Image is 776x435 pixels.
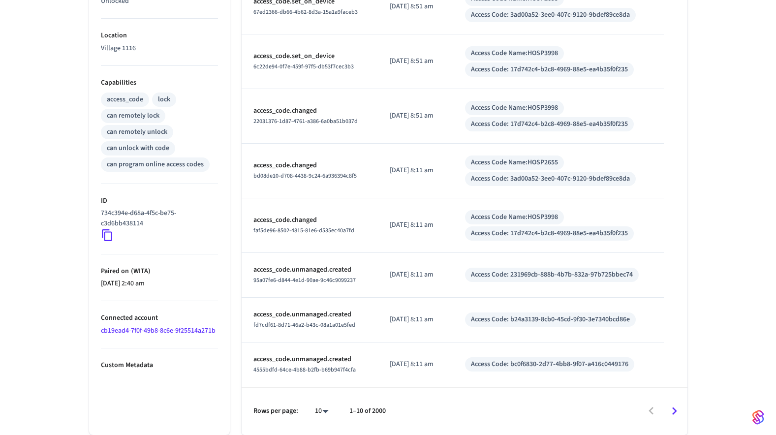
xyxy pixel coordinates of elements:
[471,228,628,239] div: Access Code: 17d742c4-b2c8-4969-88e5-ea4b35f0f235
[390,314,441,325] p: [DATE] 8:11 am
[101,360,218,371] p: Custom Metadata
[107,94,143,105] div: access_code
[101,31,218,41] p: Location
[158,94,170,105] div: lock
[253,62,354,71] span: 6c22de94-0f7e-459f-97f5-db53f7cec3b3
[390,56,441,66] p: [DATE] 8:51 am
[253,276,356,284] span: 95a07fe6-d844-4e1d-90ae-9c46c9099237
[390,359,441,370] p: [DATE] 8:11 am
[101,279,218,289] p: [DATE] 2:40 am
[253,310,366,320] p: access_code.unmanaged.created
[253,406,298,416] p: Rows per page:
[253,160,366,171] p: access_code.changed
[101,208,214,229] p: 734c394e-d68a-4f5c-be75-c3d6bb438114
[253,172,357,180] span: bd08de10-d708-4438-9c24-6a936394c8f5
[101,43,218,54] p: Village 1116
[471,157,558,168] div: Access Code Name: HOSP2655
[390,165,441,176] p: [DATE] 8:11 am
[101,196,218,206] p: ID
[253,117,358,125] span: 22031376-1d87-4761-a386-6a0ba51b037d
[471,10,630,20] div: Access Code: 3ad00a52-3ee0-407c-9120-9bdef89ce8da
[107,143,169,154] div: can unlock with code
[253,215,366,225] p: access_code.changed
[101,313,218,323] p: Connected account
[471,212,558,222] div: Access Code Name: HOSP3998
[253,265,366,275] p: access_code.unmanaged.created
[253,321,355,329] span: fd7cdf61-8d71-46a2-b43c-08a1a01e5fed
[253,354,366,365] p: access_code.unmanaged.created
[471,359,628,370] div: Access Code: bc0f6830-2d77-4bb8-9f07-a416c0449176
[253,366,356,374] span: 4555bdfd-64ce-4b88-b2fb-b69b947f4cfa
[107,159,204,170] div: can program online access codes
[107,111,159,121] div: can remotely lock
[752,409,764,425] img: SeamLogoGradient.69752ec5.svg
[253,8,358,16] span: 67ed2366-db66-4b62-8d3a-15a1a9faceb3
[471,48,558,59] div: Access Code Name: HOSP3998
[101,78,218,88] p: Capabilities
[129,266,151,276] span: ( WITA )
[253,106,366,116] p: access_code.changed
[663,400,686,423] button: Go to next page
[471,103,558,113] div: Access Code Name: HOSP3998
[310,404,334,418] div: 10
[471,64,628,75] div: Access Code: 17d742c4-b2c8-4969-88e5-ea4b35f0f235
[101,266,218,277] p: Paired on
[107,127,167,137] div: can remotely unlock
[390,111,441,121] p: [DATE] 8:51 am
[471,270,633,280] div: Access Code: 231969cb-888b-4b7b-832a-97b725bbec74
[390,220,441,230] p: [DATE] 8:11 am
[390,270,441,280] p: [DATE] 8:11 am
[471,119,628,129] div: Access Code: 17d742c4-b2c8-4969-88e5-ea4b35f0f235
[471,314,630,325] div: Access Code: b24a3139-8cb0-45cd-9f30-3e7340bcd86e
[253,51,366,62] p: access_code.set_on_device
[349,406,386,416] p: 1–10 of 2000
[471,174,630,184] div: Access Code: 3ad00a52-3ee0-407c-9120-9bdef89ce8da
[101,326,216,336] a: cb19ead4-7f0f-49b8-8c6e-9f25514a271b
[390,1,441,12] p: [DATE] 8:51 am
[253,226,354,235] span: faf5de96-8502-4815-81e6-d535ec40a7fd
